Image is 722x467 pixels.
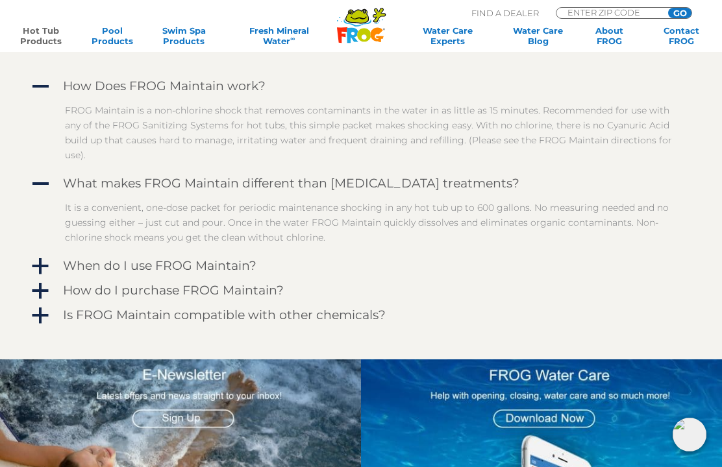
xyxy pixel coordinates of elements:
span: a [31,306,50,326]
p: It is a convenient, one-dose packet for periodic maintenance shocking in any hot tub up to 600 ga... [65,200,677,245]
p: FROG Maintain is a non-chlorine shock that removes contaminants in the water in as little as 15 m... [65,103,677,163]
input: Zip Code Form [566,8,654,17]
span: a [31,257,50,276]
h4: What makes FROG Maintain different than [MEDICAL_DATA] treatments? [63,176,519,191]
a: Water CareBlog [510,25,566,46]
a: a Is FROG Maintain compatible with other chemicals? [29,305,693,326]
img: openIcon [673,418,706,451]
h4: When do I use FROG Maintain? [63,259,256,273]
a: A How Does FROG Maintain work? [29,76,693,97]
a: ContactFROG [653,25,709,46]
a: Water CareExperts [401,25,494,46]
a: Hot TubProducts [13,25,69,46]
h4: How do I purchase FROG Maintain? [63,283,284,298]
a: Fresh MineralWater∞ [228,25,330,46]
a: PoolProducts [84,25,140,46]
sup: ∞ [290,35,295,42]
a: A What makes FROG Maintain different than [MEDICAL_DATA] treatments? [29,173,693,194]
input: GO [668,8,691,18]
a: Swim SpaProducts [156,25,212,46]
h4: How Does FROG Maintain work? [63,79,266,93]
span: A [31,174,50,194]
p: Find A Dealer [471,7,539,19]
span: a [31,281,50,301]
h4: Is FROG Maintain compatible with other chemicals? [63,308,386,322]
a: a When do I use FROG Maintain? [29,256,693,276]
a: a How do I purchase FROG Maintain? [29,280,693,301]
span: A [31,77,50,97]
a: AboutFROG [582,25,638,46]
